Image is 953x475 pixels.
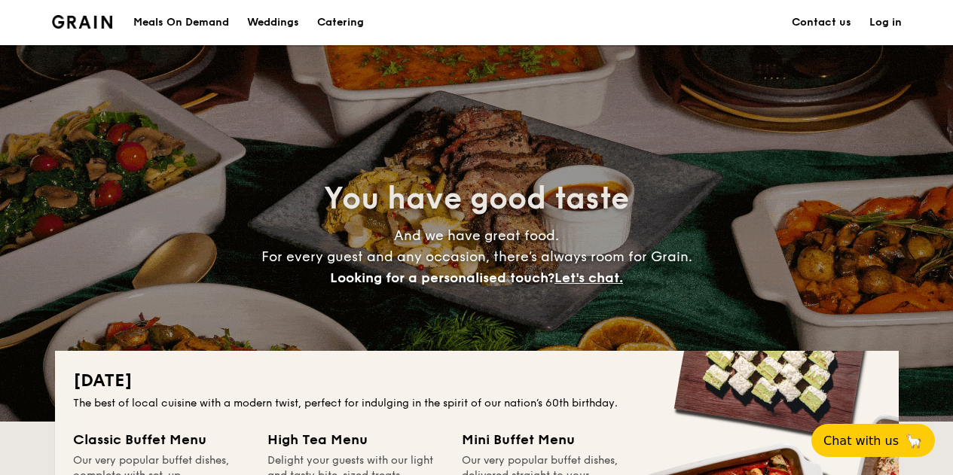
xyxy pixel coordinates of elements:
span: 🦙 [905,432,923,449]
h2: [DATE] [73,369,881,393]
a: Logotype [52,15,113,29]
div: Classic Buffet Menu [73,429,249,450]
span: Chat with us [823,434,899,448]
div: High Tea Menu [267,429,444,450]
span: And we have great food. For every guest and any occasion, there’s always room for Grain. [261,227,692,286]
button: Chat with us🦙 [811,424,935,457]
div: The best of local cuisine with a modern twist, perfect for indulging in the spirit of our nation’... [73,396,881,411]
span: Let's chat. [554,269,623,286]
div: Mini Buffet Menu [462,429,638,450]
img: Grain [52,15,113,29]
span: You have good taste [324,181,629,217]
span: Looking for a personalised touch? [330,269,554,286]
